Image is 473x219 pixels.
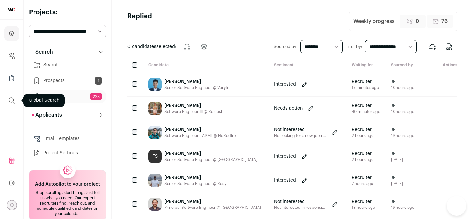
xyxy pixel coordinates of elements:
img: 2678090aea8d16d3892e03a28a814896881b37c1f95d948c3361166cdad6c2d0 [148,78,162,91]
span: 19 hours ago [391,205,414,210]
span: [DATE] [391,157,403,162]
div: 2 hours ago [352,133,373,138]
div: Senior Software Engineer @ [GEOGRAPHIC_DATA] [164,157,257,162]
p: Needs action [274,105,303,112]
span: JP [391,174,403,181]
div: 40 minutes ago [352,109,380,114]
span: Recruiter [352,126,373,133]
p: Not interested [274,198,327,205]
iframe: Help Scout Beacon - Open [447,196,466,216]
a: Project Settings [29,146,106,160]
a: Prospects1 [29,74,106,87]
button: Export to ATS [424,39,440,55]
div: Waiting for [347,62,386,69]
a: Search [29,58,106,72]
h2: Add Autopilot to your project [35,181,100,187]
img: 5b37126f00834911f5c82f656fda325babe8658e570e53d4f3add841ef12e5c1 [148,102,162,115]
div: Sourced by [386,62,420,69]
p: Search [32,48,53,56]
div: Senior Software Engineer @ Veryfi [164,85,228,90]
div: [PERSON_NAME] [164,174,226,181]
div: 7 hours ago [352,181,373,186]
h2: Projects: [29,8,106,17]
div: Software Engineer - AI/ML @ NoRedInk [164,133,236,138]
h1: Replied [127,12,152,31]
div: [PERSON_NAME] [164,126,236,133]
span: 19 hours ago [391,133,414,138]
img: wellfound-shorthand-0d5821cbd27db2630d0214b213865d53afaa358527fdda9d0ea32b1df1b89c2c.svg [8,8,15,11]
div: Candidate [143,62,269,69]
p: Not looking for a new job right now [274,133,327,138]
div: Weekly progress [353,17,394,25]
span: JP [391,102,414,109]
div: Senior Software Engineer @ Resy [164,181,226,186]
div: [PERSON_NAME] [164,102,223,109]
span: selected: [127,43,176,50]
div: [PERSON_NAME] [164,150,257,157]
img: 44faa09a995fb9858316b2f778066849a6c321a4dfc2812a23496737cb10fbf2 [148,126,162,139]
div: Global Search [23,94,65,107]
div: [PERSON_NAME] [164,198,261,205]
div: 17 minutes ago [352,85,379,90]
span: 76 [441,17,448,25]
p: Interested [274,177,296,184]
button: Search [29,45,106,58]
img: 2735c8d0da69968509a74c8221b6f4861054d5b12c130d66cd1e1958ae5e0ba7.jpg [148,174,162,187]
div: Actions [420,62,457,69]
p: Not interested [274,126,327,133]
img: fc3885ab37b8933a9230d6465bc36873116af3ddd4149a3462cdea47fd3af9b9 [148,198,162,211]
a: Email Templates [29,132,106,145]
span: Recruiter [352,150,373,157]
div: 13 hours ago [352,205,375,210]
span: Recruiter [352,174,373,181]
button: Export to CSV [441,39,457,55]
button: Open dropdown [7,200,17,210]
span: JP [391,78,414,85]
span: JP [391,126,414,133]
a: Company Lists [4,70,19,86]
span: Recruiter [352,198,375,205]
p: Interested [274,153,296,160]
div: 2 hours ago [352,157,373,162]
div: Principal Software Engineer @ [GEOGRAPHIC_DATA] [164,205,261,210]
div: TS [148,150,162,163]
button: Applicants [29,108,106,121]
span: Recruiter [352,102,380,109]
span: 0 [416,17,419,25]
p: Interested [274,81,296,88]
span: 1 [95,77,102,85]
div: Software Engineer III @ Remesh [164,109,223,114]
a: Replied228 [29,90,106,103]
span: Recruiter [352,78,379,85]
a: Company and ATS Settings [4,48,19,64]
p: Applicants [32,111,62,119]
span: 18 hours ago [391,85,414,90]
p: Not interested in responsibilities, title, or seniority level [274,205,327,210]
span: JP [391,150,403,157]
div: Sentiment [269,62,347,69]
div: Stop scrolling, start hiring. Just tell us what you need. Our expert recruiters find, reach out, ... [33,190,102,216]
a: Projects [4,26,19,41]
span: JP [391,198,414,205]
label: Sourced by: [274,44,298,49]
span: [DATE] [391,181,403,186]
label: Filter by: [345,44,362,49]
div: [PERSON_NAME] [164,78,228,85]
span: 0 candidates [127,44,156,49]
span: 228 [90,93,102,100]
span: 18 hours ago [391,109,414,114]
